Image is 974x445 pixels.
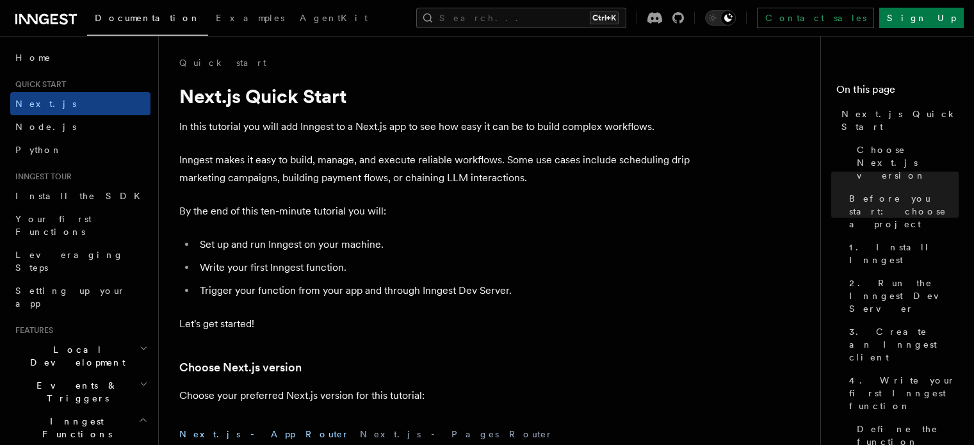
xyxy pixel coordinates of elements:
a: Documentation [87,4,208,36]
span: Setting up your app [15,286,126,309]
p: In this tutorial you will add Inngest to a Next.js app to see how easy it can be to build complex... [179,118,692,136]
a: 2. Run the Inngest Dev Server [844,271,959,320]
span: Before you start: choose a project [849,192,959,231]
span: Python [15,145,62,155]
a: AgentKit [292,4,375,35]
span: Home [15,51,51,64]
span: 3. Create an Inngest client [849,325,959,364]
span: Your first Functions [15,214,92,237]
a: Examples [208,4,292,35]
span: Local Development [10,343,140,369]
p: Inngest makes it easy to build, manage, and execute reliable workflows. Some use cases include sc... [179,151,692,187]
a: 1. Install Inngest [844,236,959,271]
li: Set up and run Inngest on your machine. [196,236,692,254]
a: Next.js Quick Start [836,102,959,138]
a: Choose Next.js version [179,359,302,376]
li: Write your first Inngest function. [196,259,692,277]
a: Your first Functions [10,207,150,243]
a: Next.js [10,92,150,115]
a: Home [10,46,150,69]
kbd: Ctrl+K [590,12,619,24]
span: Quick start [10,79,66,90]
p: Choose your preferred Next.js version for this tutorial: [179,387,692,405]
a: Setting up your app [10,279,150,315]
span: Features [10,325,53,336]
span: Examples [216,13,284,23]
span: Next.js Quick Start [841,108,959,133]
p: Let's get started! [179,315,692,333]
a: Leveraging Steps [10,243,150,279]
span: Leveraging Steps [15,250,124,273]
span: Node.js [15,122,76,132]
span: 2. Run the Inngest Dev Server [849,277,959,315]
span: 1. Install Inngest [849,241,959,266]
span: Next.js [15,99,76,109]
a: Contact sales [757,8,874,28]
button: Local Development [10,338,150,374]
a: Sign Up [879,8,964,28]
span: Inngest tour [10,172,72,182]
li: Trigger your function from your app and through Inngest Dev Server. [196,282,692,300]
span: Inngest Functions [10,415,138,441]
h4: On this page [836,82,959,102]
span: AgentKit [300,13,368,23]
button: Events & Triggers [10,374,150,410]
h1: Next.js Quick Start [179,85,692,108]
span: Documentation [95,13,200,23]
a: Choose Next.js version [852,138,959,187]
span: Install the SDK [15,191,148,201]
a: Before you start: choose a project [844,187,959,236]
span: Events & Triggers [10,379,140,405]
a: Install the SDK [10,184,150,207]
a: Quick start [179,56,266,69]
span: 4. Write your first Inngest function [849,374,959,412]
button: Search...Ctrl+K [416,8,626,28]
a: 4. Write your first Inngest function [844,369,959,417]
span: Choose Next.js version [857,143,959,182]
a: Python [10,138,150,161]
p: By the end of this ten-minute tutorial you will: [179,202,692,220]
a: Node.js [10,115,150,138]
button: Toggle dark mode [705,10,736,26]
a: 3. Create an Inngest client [844,320,959,369]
